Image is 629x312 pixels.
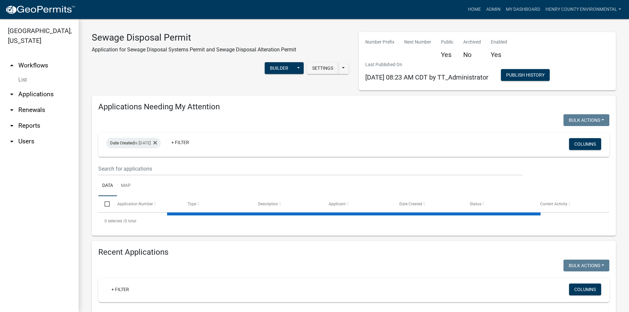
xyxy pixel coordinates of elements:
[491,39,507,46] p: Enabled
[365,39,394,46] p: Number Prefix
[465,3,484,16] a: Home
[569,138,601,150] button: Columns
[563,114,609,126] button: Bulk Actions
[8,106,16,114] i: arrow_drop_down
[117,175,135,196] a: Map
[181,196,252,212] datatable-header-cell: Type
[563,260,609,271] button: Bulk Actions
[569,284,601,295] button: Columns
[98,162,523,175] input: Search for applications
[484,3,503,16] a: Admin
[106,138,161,148] div: is [DATE]
[92,32,296,43] h3: Sewage Disposal Permit
[98,213,609,229] div: 0 total
[393,196,463,212] datatable-header-cell: Date Created
[464,196,534,212] datatable-header-cell: Status
[105,219,125,223] span: 0 selected /
[365,61,488,68] p: Last Published On
[404,39,431,46] p: Next Number
[110,140,134,145] span: Date Created
[543,3,624,16] a: Henry County Environmental
[501,73,550,78] wm-modal-confirm: Workflow Publish History
[92,46,296,54] p: Application for Sewage Disposal Systems Permit and Sewage Disposal Alteration Permit
[8,138,16,145] i: arrow_drop_down
[441,51,453,59] h5: Yes
[501,69,550,81] button: Publish History
[252,196,322,212] datatable-header-cell: Description
[98,248,609,257] h4: Recent Applications
[8,122,16,130] i: arrow_drop_down
[8,62,16,69] i: arrow_drop_up
[111,196,181,212] datatable-header-cell: Application Number
[329,202,346,206] span: Applicant
[463,51,481,59] h5: No
[106,284,134,295] a: + Filter
[117,202,153,206] span: Application Number
[98,196,111,212] datatable-header-cell: Select
[540,202,567,206] span: Current Activity
[463,39,481,46] p: Archived
[534,196,604,212] datatable-header-cell: Current Activity
[265,62,294,74] button: Builder
[188,202,196,206] span: Type
[399,202,422,206] span: Date Created
[441,39,453,46] p: Public
[491,51,507,59] h5: Yes
[365,73,488,81] span: [DATE] 08:23 AM CDT by TT_Administrator
[98,102,609,112] h4: Applications Needing My Attention
[307,62,338,74] button: Settings
[98,175,117,196] a: Data
[470,202,481,206] span: Status
[258,202,278,206] span: Description
[8,90,16,98] i: arrow_drop_down
[503,3,543,16] a: My Dashboard
[166,137,194,148] a: + Filter
[322,196,393,212] datatable-header-cell: Applicant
